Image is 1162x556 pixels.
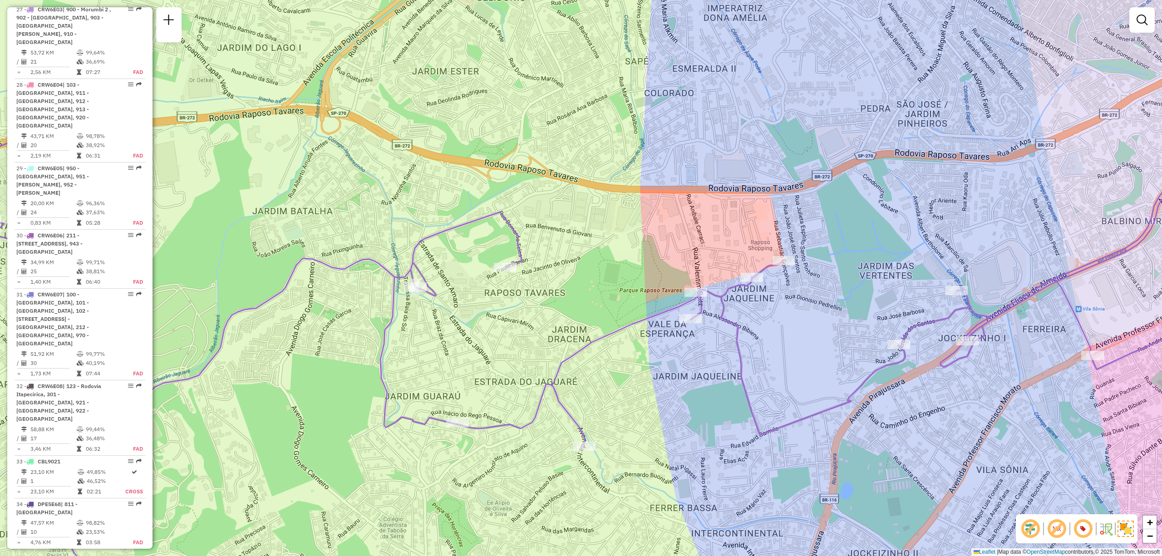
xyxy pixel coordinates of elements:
[1133,11,1151,29] a: Exibir filtros
[85,48,123,57] td: 99,64%
[30,444,76,453] td: 3,46 KM
[86,467,125,477] td: 49,85%
[77,260,84,265] i: % de utilização do peso
[21,210,27,215] i: Total de Atividades
[16,538,21,547] td: =
[123,369,143,378] td: FAD
[1143,516,1157,529] a: Zoom in
[128,291,133,297] em: Opções
[16,6,111,45] span: 27 -
[21,201,27,206] i: Distância Total
[16,444,21,453] td: =
[123,151,143,160] td: FAD
[16,68,21,77] td: =
[30,527,76,536] td: 10
[21,269,27,274] i: Total de Atividades
[21,360,27,366] i: Total de Atividades
[38,6,63,13] span: CRW6E03
[85,132,123,141] td: 98,78%
[16,141,21,150] td: /
[38,81,63,88] span: CRW6E04
[21,351,27,357] i: Distância Total
[128,165,133,171] em: Opções
[77,50,84,55] i: % de utilização do peso
[16,232,83,255] span: 30 -
[86,487,125,496] td: 02:21
[16,527,21,536] td: /
[16,477,21,486] td: /
[77,279,81,285] i: Tempo total em rota
[997,549,998,555] span: |
[77,59,84,64] i: % de utilização da cubagem
[30,151,76,160] td: 2,19 KM
[1072,518,1094,540] span: Exibir número da rota
[30,277,76,286] td: 1,40 KM
[30,434,76,443] td: 17
[78,469,84,475] i: % de utilização do peso
[21,133,27,139] i: Distância Total
[85,218,123,227] td: 05:28
[77,529,84,535] i: % de utilização da cubagem
[21,427,27,432] i: Distância Total
[30,141,76,150] td: 20
[1147,517,1153,528] span: +
[136,501,142,507] em: Rota exportada
[128,232,133,238] em: Opções
[123,68,143,77] td: FAD
[77,153,81,158] i: Tempo total em rota
[16,218,21,227] td: =
[30,538,76,547] td: 4,76 KM
[30,199,76,208] td: 20,00 KM
[77,133,84,139] i: % de utilização do peso
[85,518,123,527] td: 98,82%
[77,436,84,441] i: % de utilização da cubagem
[38,458,60,465] span: CBL9021
[85,151,123,160] td: 06:31
[77,540,81,545] i: Tempo total em rota
[128,82,133,87] em: Opções
[85,434,123,443] td: 36,48%
[78,478,84,484] i: % de utilização da cubagem
[77,69,81,75] i: Tempo total em rota
[85,444,123,453] td: 06:32
[16,383,101,422] span: 32 -
[16,6,111,45] span: | 900 - Morumbi 2 , 902 - [GEOGRAPHIC_DATA], 903 - [GEOGRAPHIC_DATA][PERSON_NAME], 910 - [GEOGRAP...
[1027,549,1065,555] a: OpenStreetMap
[136,291,142,297] em: Rota exportada
[16,458,60,465] span: 33 -
[1046,518,1068,540] span: Exibir NR
[85,208,123,217] td: 37,63%
[38,501,61,507] span: DPE5E68
[30,267,76,276] td: 25
[77,446,81,452] i: Tempo total em rota
[16,487,21,496] td: =
[21,59,27,64] i: Total de Atividades
[30,68,76,77] td: 2,56 KM
[1118,521,1134,537] img: Exibir/Ocultar setores
[77,520,84,526] i: % de utilização do peso
[77,269,84,274] i: % de utilização da cubagem
[77,360,84,366] i: % de utilização da cubagem
[85,258,123,267] td: 99,71%
[974,549,995,555] a: Leaflet
[85,349,123,359] td: 99,77%
[128,501,133,507] em: Opções
[78,489,82,494] i: Tempo total em rota
[30,369,76,378] td: 1,73 KM
[30,218,76,227] td: 0,83 KM
[77,351,84,357] i: % de utilização do peso
[21,478,27,484] i: Total de Atividades
[1143,529,1157,543] a: Zoom out
[77,210,84,215] i: % de utilização da cubagem
[1019,518,1041,540] span: Exibir deslocamento
[1098,522,1113,536] img: Fluxo de ruas
[85,538,123,547] td: 03:58
[16,81,89,129] span: 28 -
[85,425,123,434] td: 99,44%
[16,501,78,516] span: | 811 - [GEOGRAPHIC_DATA]
[136,383,142,389] em: Rota exportada
[16,277,21,286] td: =
[85,199,123,208] td: 96,36%
[21,260,27,265] i: Distância Total
[123,277,143,286] td: FAD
